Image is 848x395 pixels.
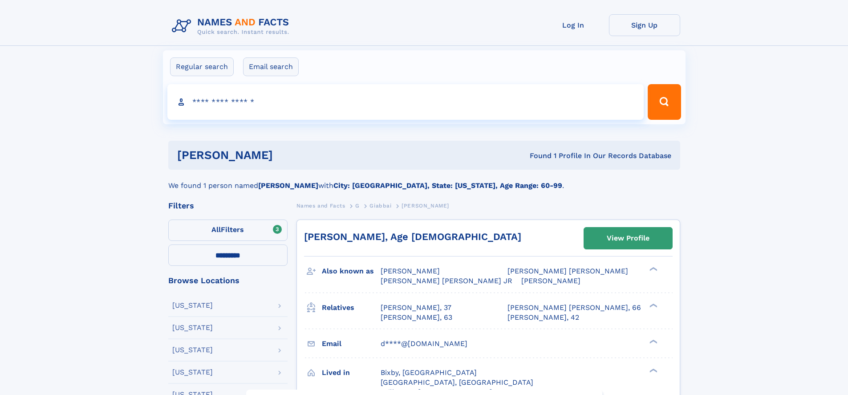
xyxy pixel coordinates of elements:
[168,277,288,285] div: Browse Locations
[647,338,658,344] div: ❯
[538,14,609,36] a: Log In
[369,200,391,211] a: Giabbai
[296,200,345,211] a: Names and Facts
[607,228,649,248] div: View Profile
[402,203,449,209] span: [PERSON_NAME]
[322,300,381,315] h3: Relatives
[168,220,288,241] label: Filters
[172,302,213,309] div: [US_STATE]
[243,57,299,76] label: Email search
[355,203,360,209] span: G
[647,266,658,272] div: ❯
[168,170,680,191] div: We found 1 person named with .
[211,225,221,234] span: All
[647,302,658,308] div: ❯
[381,378,533,387] span: [GEOGRAPHIC_DATA], [GEOGRAPHIC_DATA]
[168,202,288,210] div: Filters
[381,267,440,275] span: [PERSON_NAME]
[381,277,512,285] span: [PERSON_NAME] [PERSON_NAME] JR
[322,336,381,351] h3: Email
[609,14,680,36] a: Sign Up
[170,57,234,76] label: Regular search
[322,365,381,380] h3: Lived in
[172,346,213,354] div: [US_STATE]
[381,303,451,313] a: [PERSON_NAME], 37
[401,151,671,161] div: Found 1 Profile In Our Records Database
[168,14,296,38] img: Logo Names and Facts
[333,181,562,190] b: City: [GEOGRAPHIC_DATA], State: [US_STATE], Age Range: 60-99
[647,367,658,373] div: ❯
[648,84,681,120] button: Search Button
[381,368,477,377] span: Bixby, [GEOGRAPHIC_DATA]
[304,231,521,242] a: [PERSON_NAME], Age [DEMOGRAPHIC_DATA]
[369,203,391,209] span: Giabbai
[172,369,213,376] div: [US_STATE]
[507,303,641,313] a: [PERSON_NAME] [PERSON_NAME], 66
[355,200,360,211] a: G
[507,267,628,275] span: [PERSON_NAME] [PERSON_NAME]
[584,228,672,249] a: View Profile
[322,264,381,279] h3: Also known as
[177,150,402,161] h1: [PERSON_NAME]
[507,313,579,322] a: [PERSON_NAME], 42
[172,324,213,331] div: [US_STATE]
[167,84,644,120] input: search input
[258,181,318,190] b: [PERSON_NAME]
[381,313,452,322] a: [PERSON_NAME], 63
[521,277,580,285] span: [PERSON_NAME]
